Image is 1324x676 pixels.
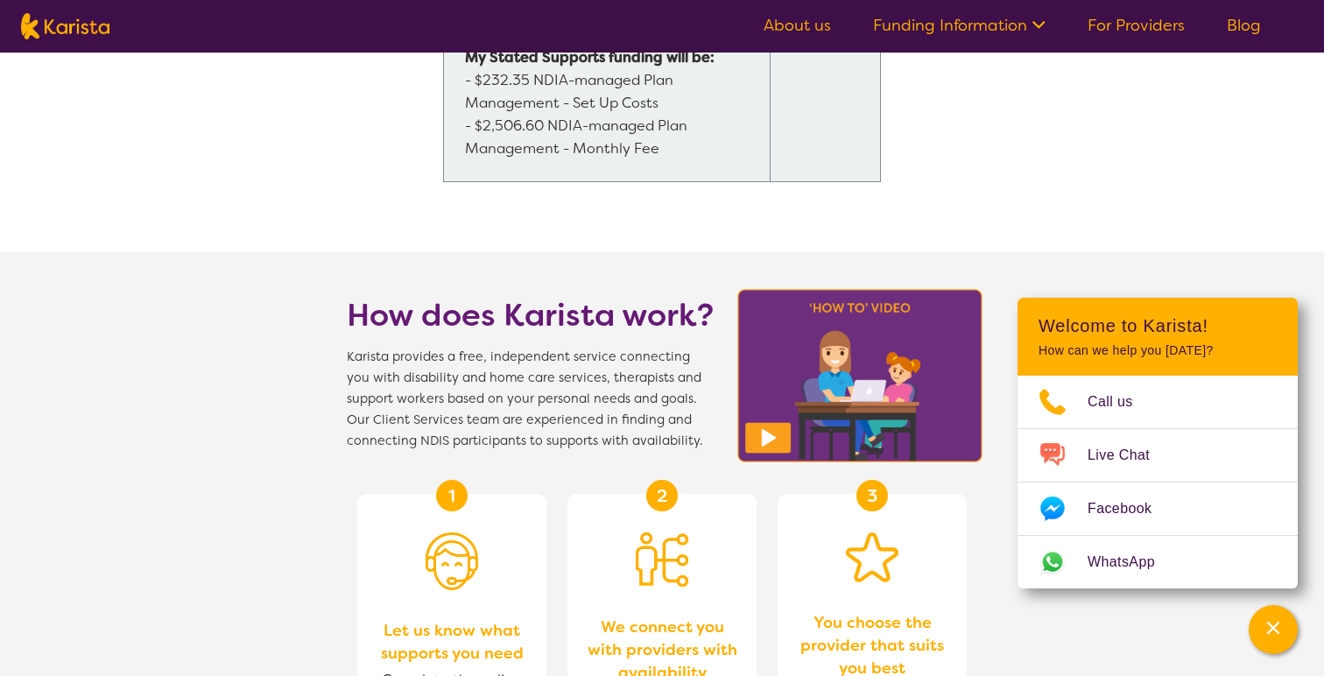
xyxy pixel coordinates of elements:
[636,532,688,587] img: Person being matched to services icon
[1088,549,1176,575] span: WhatsApp
[732,284,988,468] img: Karista video
[1039,343,1277,358] p: How can we help you [DATE]?
[873,15,1046,36] a: Funding Information
[465,48,715,67] strong: My Stated Supports funding will be:
[1039,315,1277,336] h2: Welcome to Karista!
[426,532,478,590] img: Person with headset icon
[764,15,831,36] a: About us
[347,347,715,452] span: Karista provides a free, independent service connecting you with disability and home care service...
[846,532,898,583] img: Star icon
[1018,298,1298,588] div: Channel Menu
[646,480,678,511] div: 2
[465,116,691,158] span: - $2,506.60 NDIA-managed Plan Management - Monthly Fee
[1227,15,1261,36] a: Blog
[21,13,109,39] img: Karista logo
[465,71,677,112] span: - $232.35 NDIA-managed Plan Management - Set Up Costs
[856,480,888,511] div: 3
[347,294,715,336] h1: How does Karista work?
[375,619,529,665] span: Let us know what supports you need
[1018,376,1298,588] ul: Choose channel
[1018,536,1298,588] a: Web link opens in a new tab.
[1088,496,1173,522] span: Facebook
[1088,389,1154,415] span: Call us
[436,480,468,511] div: 1
[1088,442,1171,468] span: Live Chat
[1249,605,1298,654] button: Channel Menu
[1088,15,1185,36] a: For Providers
